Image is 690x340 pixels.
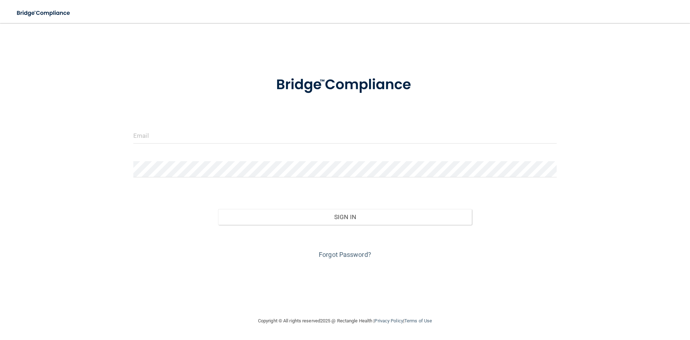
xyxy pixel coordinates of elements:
[11,6,77,21] img: bridge_compliance_login_screen.278c3ca4.svg
[214,309,476,332] div: Copyright © All rights reserved 2025 @ Rectangle Health | |
[261,66,429,104] img: bridge_compliance_login_screen.278c3ca4.svg
[218,209,472,225] button: Sign In
[319,251,371,258] a: Forgot Password?
[404,318,432,323] a: Terms of Use
[133,127,557,144] input: Email
[374,318,403,323] a: Privacy Policy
